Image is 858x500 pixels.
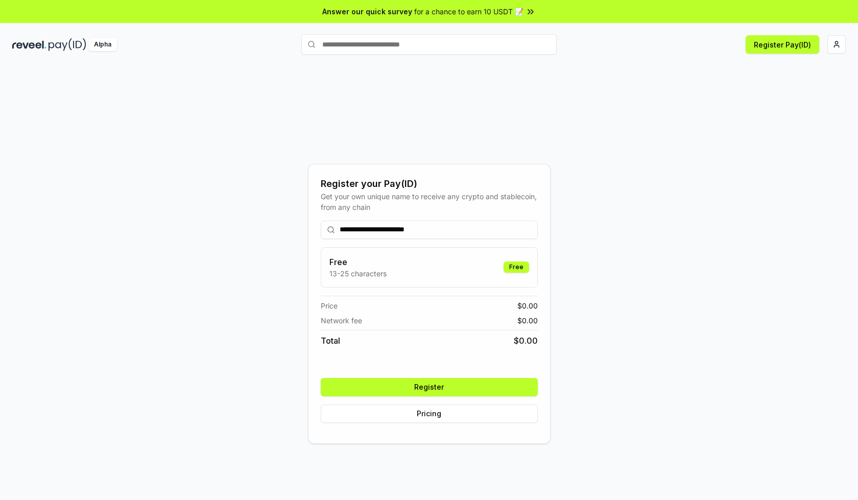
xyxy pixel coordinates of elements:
img: pay_id [49,38,86,51]
div: Alpha [88,38,117,51]
button: Register [321,378,538,396]
span: $ 0.00 [517,315,538,326]
span: Network fee [321,315,362,326]
img: reveel_dark [12,38,46,51]
span: Answer our quick survey [322,6,412,17]
span: $ 0.00 [517,300,538,311]
div: Get your own unique name to receive any crypto and stablecoin, from any chain [321,191,538,212]
button: Register Pay(ID) [746,35,819,54]
button: Pricing [321,404,538,423]
span: $ 0.00 [514,335,538,347]
span: Price [321,300,338,311]
div: Free [504,261,529,273]
h3: Free [329,256,387,268]
p: 13-25 characters [329,268,387,279]
div: Register your Pay(ID) [321,177,538,191]
span: for a chance to earn 10 USDT 📝 [414,6,523,17]
span: Total [321,335,340,347]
